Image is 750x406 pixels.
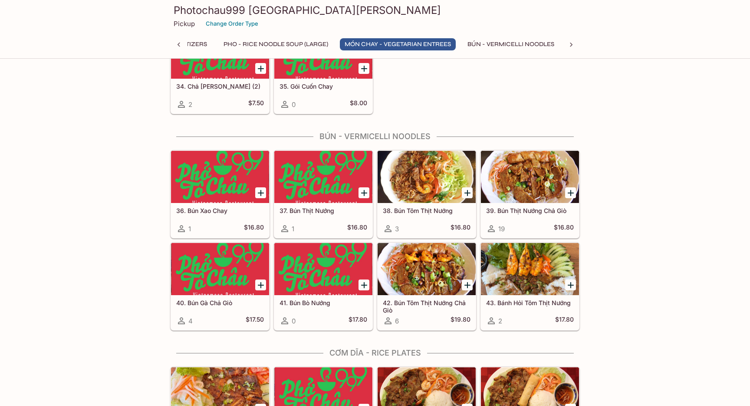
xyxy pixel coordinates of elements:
span: 4 [188,317,193,325]
button: Pho - Rice Noodle Soup (Large) [219,38,333,50]
h5: $8.00 [350,99,367,110]
div: 39. Bún Thịt Nướng Chả Giò [481,151,579,203]
div: 37. Bún Thịt Nướng [274,151,372,203]
a: 42. Bún Tôm Thịt Nướng Chả Giò6$19.80 [377,243,476,330]
div: 35. Gói Cuốn Chay [274,27,372,79]
h5: $17.50 [246,316,264,326]
h5: $16.80 [554,223,574,234]
span: 19 [498,225,505,233]
h5: 38. Bún Tôm Thịt Nướng [383,207,470,214]
span: 2 [188,100,192,109]
button: MÓN CHAY - Vegetarian Entrees [340,38,456,50]
button: Add 39. Bún Thịt Nướng Chả Giò [565,187,576,198]
button: BÚN - Vermicelli Noodles [463,38,559,50]
h5: $19.80 [451,316,470,326]
a: 41. Bún Bò Nướng0$17.80 [274,243,373,330]
div: 38. Bún Tôm Thịt Nướng [378,151,476,203]
h5: 37. Bún Thịt Nướng [280,207,367,214]
button: Change Order Type [202,17,262,30]
button: Add 37. Bún Thịt Nướng [359,187,369,198]
h5: 34. Chả [PERSON_NAME] (2) [176,83,264,90]
span: 0 [292,317,296,325]
div: 40. Bún Gà Chả Giò [171,243,269,295]
a: 43. Bánh Hỏi Tôm Thịt Nướng2$17.80 [480,243,579,330]
span: 3 [395,225,399,233]
button: Add 38. Bún Tôm Thịt Nướng [462,187,473,198]
button: Add 41. Bún Bò Nướng [359,280,369,290]
h5: 43. Bánh Hỏi Tôm Thịt Nướng [486,299,574,306]
span: 1 [188,225,191,233]
a: 36. Bún Xao Chay1$16.80 [171,150,270,238]
h5: 36. Bún Xao Chay [176,207,264,214]
h3: Photochau999 [GEOGRAPHIC_DATA][PERSON_NAME] [174,3,576,17]
p: Pickup [174,20,195,28]
h4: CƠM DĨA - Rice Plates [170,348,580,358]
span: 0 [292,100,296,109]
a: 37. Bún Thịt Nướng1$16.80 [274,150,373,238]
span: 1 [292,225,294,233]
h5: 41. Bún Bò Nướng [280,299,367,306]
h5: 39. Bún Thịt Nướng Chả Giò [486,207,574,214]
div: 34. Chả Giò Chay (2) [171,27,269,79]
a: 34. Chả [PERSON_NAME] (2)2$7.50 [171,26,270,114]
button: Add 36. Bún Xao Chay [255,187,266,198]
a: 40. Bún Gà Chả Giò4$17.50 [171,243,270,330]
h4: BÚN - Vermicelli Noodles [170,132,580,141]
span: 6 [395,317,399,325]
button: Add 42. Bún Tôm Thịt Nướng Chả Giò [462,280,473,290]
button: Add 43. Bánh Hỏi Tôm Thịt Nướng [565,280,576,290]
a: 35. Gói Cuốn Chay0$8.00 [274,26,373,114]
h5: $17.80 [349,316,367,326]
h5: $7.50 [248,99,264,110]
h5: 40. Bún Gà Chả Giò [176,299,264,306]
h5: 42. Bún Tôm Thịt Nướng Chả Giò [383,299,470,313]
div: 43. Bánh Hỏi Tôm Thịt Nướng [481,243,579,295]
div: 42. Bún Tôm Thịt Nướng Chả Giò [378,243,476,295]
a: 39. Bún Thịt Nướng Chả Giò19$16.80 [480,150,579,238]
h5: $16.80 [244,223,264,234]
h5: $17.80 [555,316,574,326]
button: Add 35. Gói Cuốn Chay [359,63,369,74]
h5: $16.80 [347,223,367,234]
a: 38. Bún Tôm Thịt Nướng3$16.80 [377,150,476,238]
button: Add 34. Chả Giò Chay (2) [255,63,266,74]
span: 2 [498,317,502,325]
button: Add 40. Bún Gà Chả Giò [255,280,266,290]
h5: 35. Gói Cuốn Chay [280,83,367,90]
h5: $16.80 [451,223,470,234]
div: 41. Bún Bò Nướng [274,243,372,295]
div: 36. Bún Xao Chay [171,151,269,203]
